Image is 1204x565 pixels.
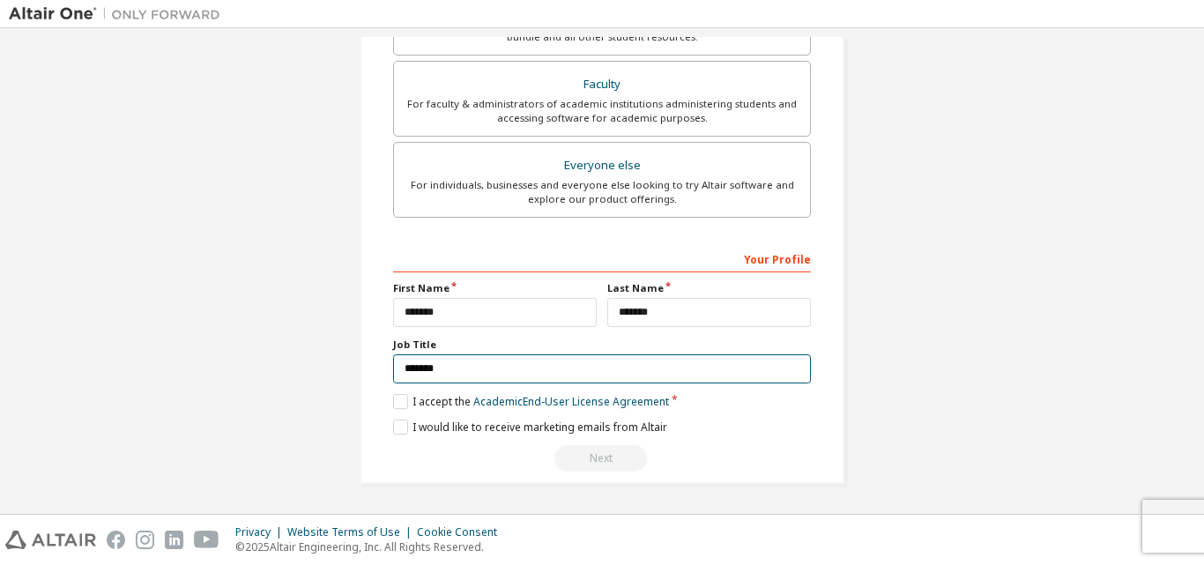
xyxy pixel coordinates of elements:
img: instagram.svg [136,531,154,549]
label: Job Title [393,338,811,352]
label: Last Name [607,281,811,295]
label: I would like to receive marketing emails from Altair [393,420,667,435]
div: For individuals, businesses and everyone else looking to try Altair software and explore our prod... [405,178,799,206]
div: Website Terms of Use [287,525,417,539]
label: First Name [393,281,597,295]
img: altair_logo.svg [5,531,96,549]
label: I accept the [393,394,669,409]
div: Provide a valid email to continue [393,445,811,472]
p: © 2025 Altair Engineering, Inc. All Rights Reserved. [235,539,508,554]
div: For faculty & administrators of academic institutions administering students and accessing softwa... [405,97,799,125]
div: Privacy [235,525,287,539]
a: Academic End-User License Agreement [473,394,669,409]
div: Cookie Consent [417,525,508,539]
img: youtube.svg [194,531,219,549]
img: Altair One [9,5,229,23]
div: Your Profile [393,244,811,272]
img: facebook.svg [107,531,125,549]
img: linkedin.svg [165,531,183,549]
div: Faculty [405,72,799,97]
div: Everyone else [405,153,799,178]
